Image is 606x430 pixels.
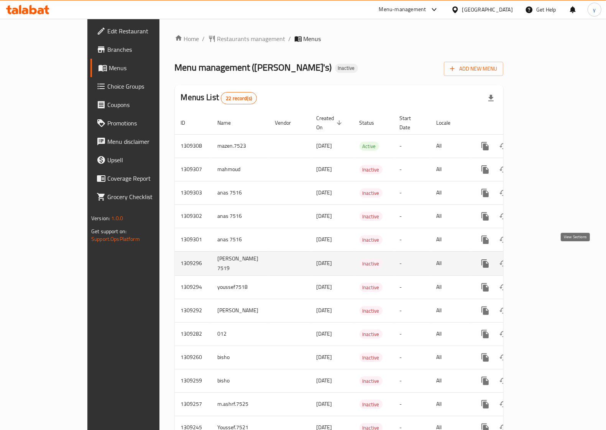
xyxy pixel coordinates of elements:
[360,188,383,198] div: Inactive
[476,231,494,249] button: more
[430,158,470,181] td: All
[360,235,383,244] div: Inactive
[394,322,430,346] td: -
[430,369,470,392] td: All
[360,118,384,127] span: Status
[212,392,269,416] td: m.ashrf.7525
[218,118,241,127] span: Name
[175,369,212,392] td: 1309259
[317,376,332,386] span: [DATE]
[494,395,513,414] button: Change Status
[175,59,332,76] span: Menu management ( [PERSON_NAME]'s )
[335,65,358,71] span: Inactive
[91,226,126,236] span: Get support on:
[482,89,500,107] div: Export file
[400,114,421,132] span: Start Date
[476,137,494,155] button: more
[317,188,332,198] span: [DATE]
[494,301,513,320] button: Change Status
[90,114,189,132] a: Promotions
[360,353,383,362] span: Inactive
[450,64,497,74] span: Add New Menu
[208,34,286,43] a: Restaurants management
[212,369,269,392] td: bisho
[289,34,291,43] li: /
[107,137,182,146] span: Menu disclaimer
[394,299,430,322] td: -
[317,329,332,339] span: [DATE]
[394,275,430,299] td: -
[275,118,301,127] span: Vendor
[317,234,332,244] span: [DATE]
[476,348,494,367] button: more
[476,372,494,390] button: more
[317,141,332,151] span: [DATE]
[317,164,332,174] span: [DATE]
[212,181,269,204] td: anas 7516
[494,137,513,155] button: Change Status
[221,95,256,102] span: 22 record(s)
[212,251,269,275] td: [PERSON_NAME] 7519
[90,40,189,59] a: Branches
[494,184,513,202] button: Change Status
[335,64,358,73] div: Inactive
[181,92,257,104] h2: Menus List
[175,34,503,43] nav: breadcrumb
[212,299,269,322] td: [PERSON_NAME]
[90,151,189,169] a: Upsell
[444,62,503,76] button: Add New Menu
[109,63,182,72] span: Menus
[476,254,494,273] button: more
[430,251,470,275] td: All
[430,204,470,228] td: All
[394,346,430,369] td: -
[317,211,332,221] span: [DATE]
[476,184,494,202] button: more
[91,213,110,223] span: Version:
[494,372,513,390] button: Change Status
[212,322,269,346] td: 012
[90,188,189,206] a: Grocery Checklist
[91,234,140,244] a: Support.OpsPlatform
[360,306,383,315] span: Inactive
[593,5,596,14] span: y
[90,132,189,151] a: Menu disclaimer
[430,228,470,251] td: All
[107,192,182,201] span: Grocery Checklist
[394,369,430,392] td: -
[360,377,383,386] span: Inactive
[111,213,123,223] span: 1.0.0
[107,155,182,165] span: Upsell
[394,392,430,416] td: -
[430,392,470,416] td: All
[430,181,470,204] td: All
[107,100,182,109] span: Coupons
[175,181,212,204] td: 1309303
[360,212,383,221] div: Inactive
[394,251,430,275] td: -
[317,114,344,132] span: Created On
[175,134,212,158] td: 1309308
[360,165,383,174] span: Inactive
[107,26,182,36] span: Edit Restaurant
[430,299,470,322] td: All
[476,325,494,343] button: more
[90,96,189,114] a: Coupons
[430,134,470,158] td: All
[317,399,332,409] span: [DATE]
[360,330,383,339] div: Inactive
[175,322,212,346] td: 1309282
[304,34,321,43] span: Menus
[476,160,494,179] button: more
[394,204,430,228] td: -
[476,207,494,226] button: more
[175,204,212,228] td: 1309302
[90,77,189,96] a: Choice Groups
[212,158,269,181] td: mahmoud
[394,158,430,181] td: -
[212,275,269,299] td: youssef7518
